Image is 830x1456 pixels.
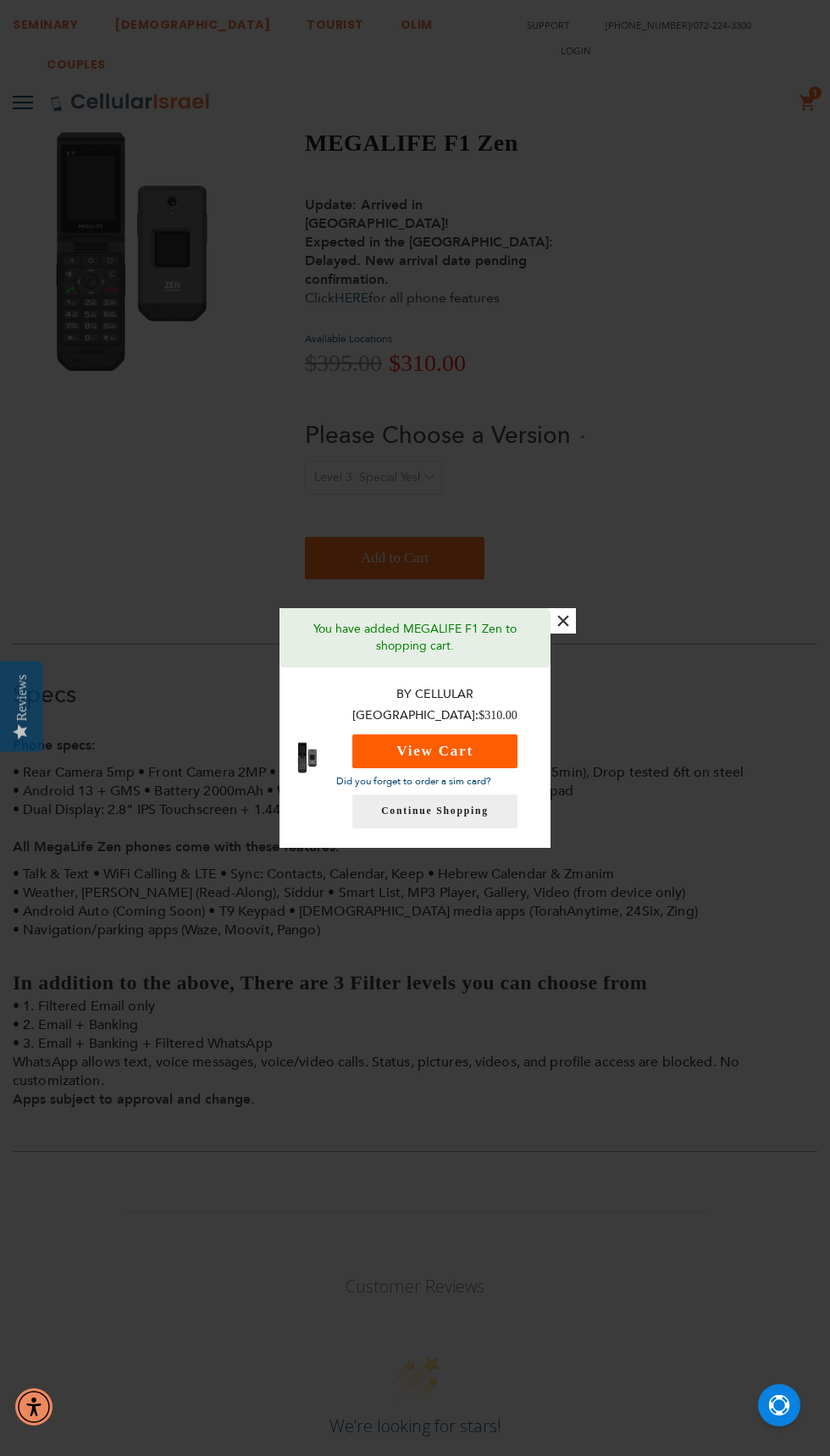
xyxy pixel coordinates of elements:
[292,621,538,655] p: You have added MEGALIFE F1 Zen to shopping cart.
[551,608,576,634] button: ×
[479,709,517,722] span: $310.00
[336,774,491,788] a: Did you forget to order a sim card?
[336,684,534,726] p: By Cellular [GEOGRAPHIC_DATA]:
[352,734,517,768] button: View Cart
[15,1388,53,1426] div: Accessibility Menu
[352,794,517,828] a: Continue Shopping
[14,674,30,721] div: Reviews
